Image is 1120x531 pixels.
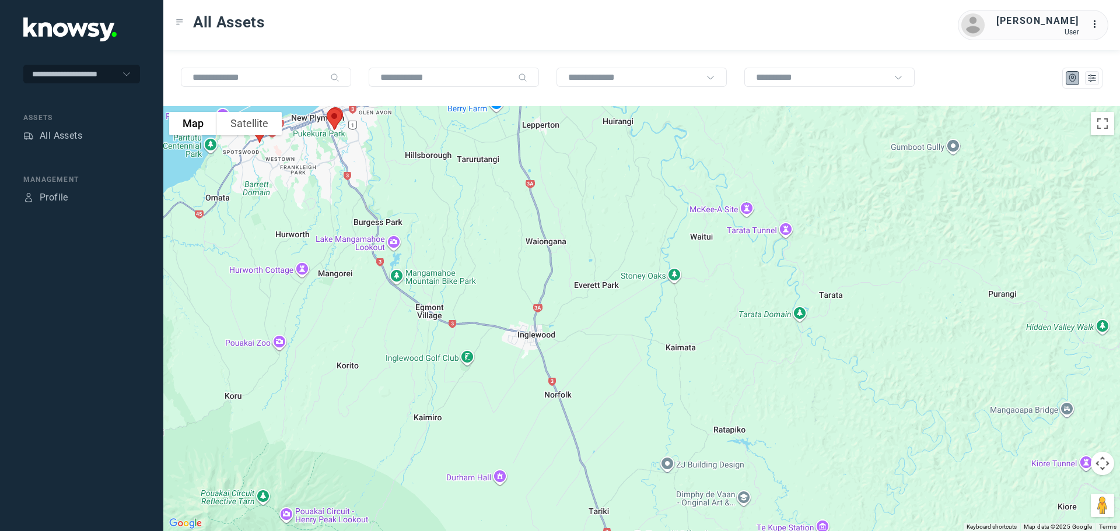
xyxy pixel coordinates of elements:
[330,73,339,82] div: Search
[176,18,184,26] div: Toggle Menu
[23,112,140,123] div: Assets
[1091,17,1105,31] div: :
[23,17,117,41] img: Application Logo
[1091,20,1103,29] tspan: ...
[961,13,985,37] img: avatar.png
[967,523,1017,531] button: Keyboard shortcuts
[1099,523,1116,530] a: Terms (opens in new tab)
[40,129,82,143] div: All Assets
[217,112,282,135] button: Show satellite imagery
[193,12,265,33] span: All Assets
[1024,523,1092,530] span: Map data ©2025 Google
[996,14,1079,28] div: [PERSON_NAME]
[23,174,140,185] div: Management
[166,516,205,531] img: Google
[518,73,527,82] div: Search
[169,112,217,135] button: Show street map
[166,516,205,531] a: Open this area in Google Maps (opens a new window)
[1091,17,1105,33] div: :
[23,131,34,141] div: Assets
[1091,452,1114,475] button: Map camera controls
[40,191,68,205] div: Profile
[1091,494,1114,517] button: Drag Pegman onto the map to open Street View
[996,28,1079,36] div: User
[1087,73,1097,83] div: List
[23,191,68,205] a: ProfileProfile
[1091,112,1114,135] button: Toggle fullscreen view
[23,129,82,143] a: AssetsAll Assets
[23,192,34,203] div: Profile
[1067,73,1078,83] div: Map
